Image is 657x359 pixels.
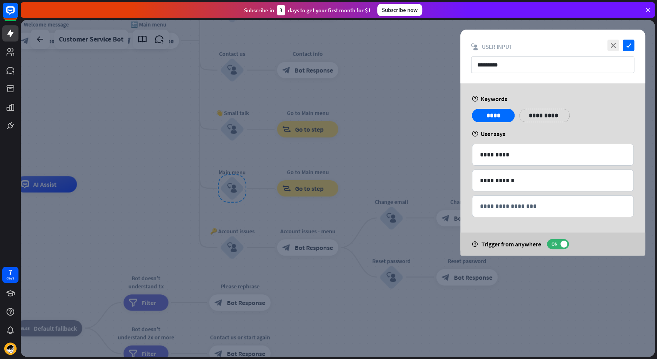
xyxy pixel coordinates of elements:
[2,267,18,283] a: 7 days
[472,95,634,103] div: Keywords
[472,96,478,102] i: help
[244,5,371,15] div: Subscribe in days to get your first month for $1
[607,40,619,51] i: close
[472,131,478,137] i: help
[472,241,478,247] i: help
[471,43,478,50] i: block_user_input
[277,5,285,15] div: 3
[481,240,541,248] span: Trigger from anywhere
[6,3,29,26] button: Open LiveChat chat widget
[472,130,634,138] div: User says
[7,276,14,281] div: days
[548,241,560,247] span: ON
[8,269,12,276] div: 7
[482,43,512,50] span: User Input
[377,4,422,16] div: Subscribe now
[623,40,634,51] i: check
